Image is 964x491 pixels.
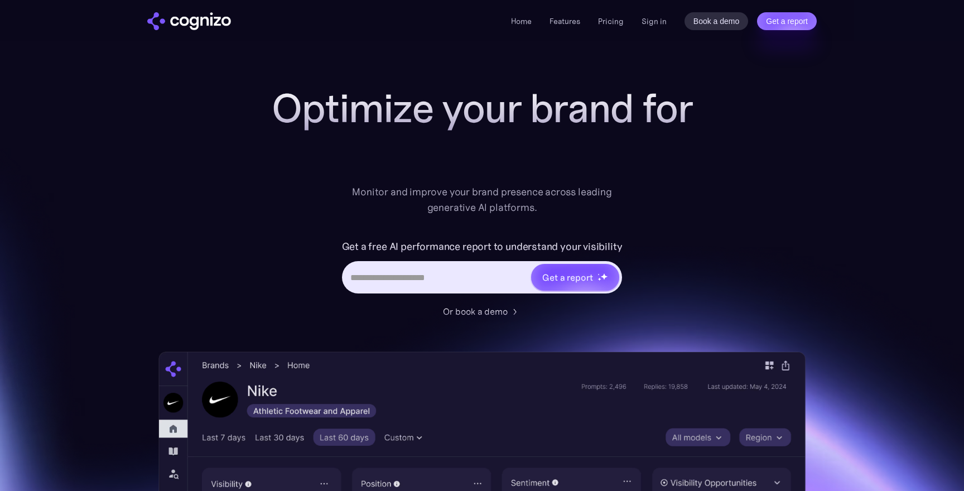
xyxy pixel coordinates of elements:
img: star [597,277,601,281]
img: star [600,273,608,280]
img: star [597,273,599,275]
div: Get a report [542,271,592,284]
a: Sign in [642,15,667,28]
div: Monitor and improve your brand presence across leading generative AI platforms. [345,184,619,215]
form: Hero URL Input Form [342,238,623,299]
img: cognizo logo [147,12,231,30]
a: Or book a demo [443,305,521,318]
div: Or book a demo [443,305,508,318]
a: home [147,12,231,30]
a: Get a reportstarstarstar [530,263,620,292]
h1: Optimize your brand for [259,86,705,131]
a: Book a demo [685,12,749,30]
a: Features [550,16,580,26]
a: Home [511,16,532,26]
a: Get a report [757,12,817,30]
a: Pricing [598,16,624,26]
label: Get a free AI performance report to understand your visibility [342,238,623,256]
